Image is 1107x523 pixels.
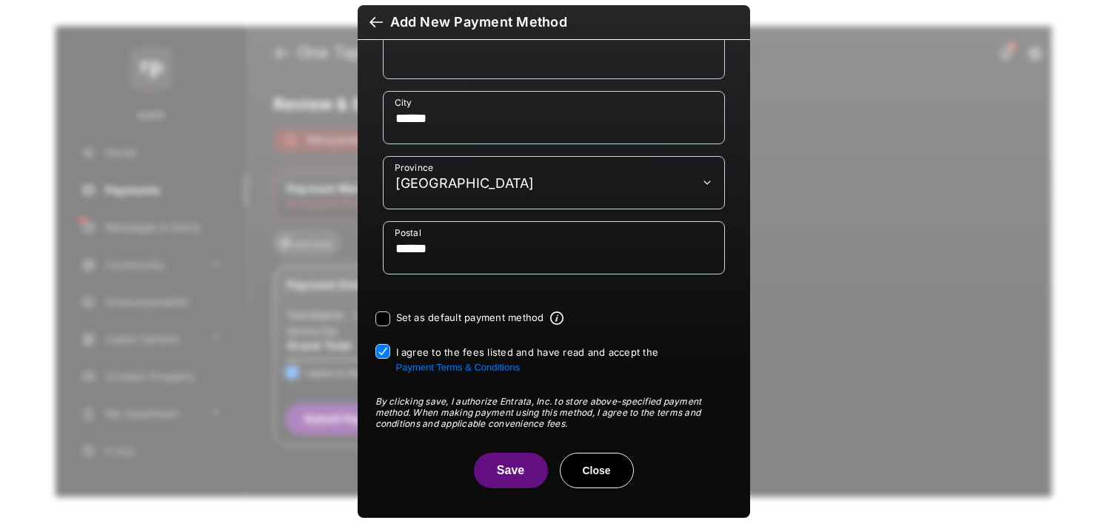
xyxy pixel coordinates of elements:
[560,453,634,488] button: Close
[390,14,567,30] div: Add New Payment Method
[383,18,725,79] div: payment_method_screening[postal_addresses][addressLine2]
[383,91,725,144] div: payment_method_screening[postal_addresses][locality]
[383,156,725,209] div: payment_method_screening[postal_addresses][administrativeArea]
[396,346,659,373] span: I agree to the fees listed and have read and accept the
[396,311,544,323] label: Set as default payment method
[383,221,725,274] div: payment_method_screening[postal_addresses][postalCode]
[396,362,520,373] button: I agree to the fees listed and have read and accept the
[375,396,732,429] div: By clicking save, I authorize Entrata, Inc. to store above-specified payment method. When making ...
[474,453,548,488] button: Save
[550,311,563,325] span: Default payment method info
